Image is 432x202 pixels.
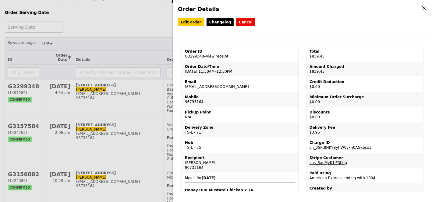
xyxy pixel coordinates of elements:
[307,123,423,137] td: $3.95
[204,54,206,58] span: –
[178,6,219,12] span: Order Details
[310,145,372,150] a: ch_3SFt8HKYByhVWyFn0AGkbso3
[182,123,298,137] td: TS-L - 71
[236,18,255,26] button: Cancel
[185,125,296,130] div: Delivery Zone
[307,92,423,107] td: $0.00
[185,188,296,193] h4: Honey Duo Mustard Chicken x 14
[182,77,298,92] td: [EMAIL_ADDRESS][DOMAIN_NAME]
[310,155,420,160] div: Stripe Customer
[182,92,298,107] td: 96733164
[307,62,423,76] td: $839.45
[178,18,204,26] a: Edit order
[307,47,423,61] td: $839.45
[310,95,420,99] div: Minimum Order Surcharge
[185,165,296,170] div: 96733164
[185,110,296,115] div: Pickup Point
[182,62,298,76] td: [DATE] 11:30AM–12:30PM
[206,54,228,58] a: View receipt
[310,110,420,115] div: Discounts
[207,18,234,26] a: Changelog
[185,79,296,84] div: Email
[310,140,420,145] div: Charge ID
[310,161,347,165] a: cus_RauMyK1lF3tkIg
[182,47,298,61] td: G3299348
[307,77,423,92] td: $0.00
[310,79,420,84] div: Credit Deduction
[307,168,423,183] td: American Express ending with 1004
[185,140,296,145] div: Hub
[310,64,420,69] div: Amount Charged
[310,49,420,54] div: Total
[202,176,216,180] b: [DATE]
[310,171,420,176] div: Paid using
[185,64,296,69] div: Order Date/Time
[185,49,296,54] div: Order ID
[310,125,420,130] div: Delivery Fee
[185,160,296,165] div: [PERSON_NAME]
[182,107,298,122] td: N/A
[310,186,362,191] div: Created by
[182,138,298,152] td: TS-L - 35
[185,95,296,99] div: Mobile
[307,107,423,122] td: $0.00
[185,155,296,160] div: Recipient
